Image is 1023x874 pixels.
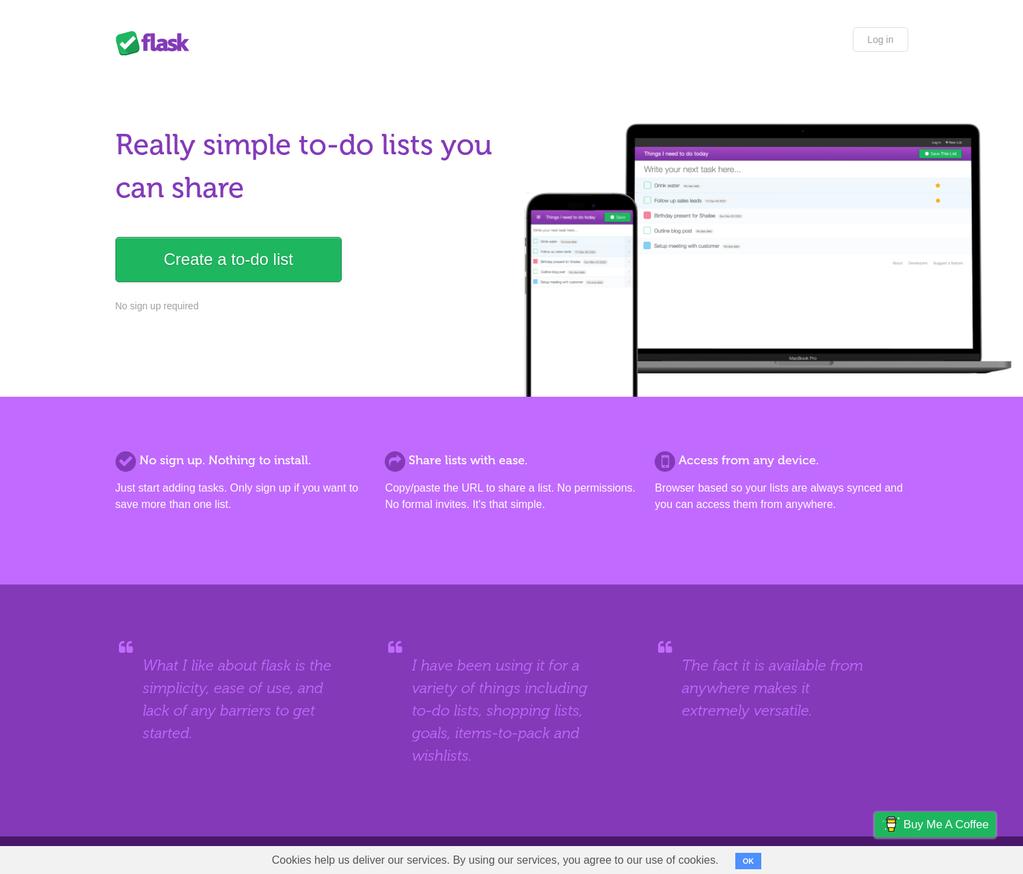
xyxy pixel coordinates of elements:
a: Buy me a coffee [875,812,996,837]
span: Cookies help us deliver our services. By using our services, you agree to our use of cookies. [258,847,733,874]
h2: Share lists with ease. [385,451,638,470]
h1: Really simple to-do lists you can share [115,124,504,210]
p: Copy/paste the URL to share a list. No permissions. No formal invites. It's that simple. [385,480,638,513]
a: Log in [853,27,908,52]
blockquote: The fact it is available from anywhere makes it extremely versatile. [682,654,880,722]
h2: No sign up. Nothing to install. [115,451,368,470]
p: Just start adding tasks. Only sign up if you want to save more than one list. [115,480,368,513]
p: Browser based so your lists are always synced and you can access them from anywhere. [655,480,908,513]
a: Create a to-do list [115,237,342,282]
button: OK [735,853,762,869]
p: No sign up required [115,299,504,313]
blockquote: I have been using it for a variety of things including to-do lists, shopping lists, goals, items-... [412,654,610,767]
div: Flask Lists [115,31,197,55]
blockquote: What I like about flask is the simplicity, ease of use, and lack of any barriers to get started. [143,654,341,744]
h2: Access from any device. [655,451,908,470]
img: Buy me a coffee [882,813,900,836]
span: Buy me a coffee [903,813,989,836]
